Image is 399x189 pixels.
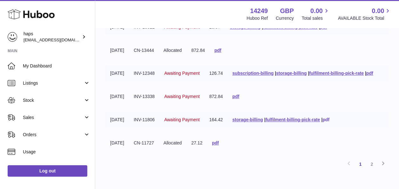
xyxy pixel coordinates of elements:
a: 1 [355,158,366,170]
a: fulfilment-billing-pick-rate [265,117,320,122]
a: pdf [212,140,219,145]
span: Usage [23,149,90,155]
span: My Dashboard [23,63,90,69]
td: INV-11806 [129,112,159,128]
td: INV-12348 [129,66,159,81]
a: pdf [366,71,373,76]
td: 126.74 [204,66,228,81]
span: 0.00 [372,7,384,15]
td: 872.84 [187,43,210,58]
span: [EMAIL_ADDRESS][DOMAIN_NAME] [23,37,93,42]
span: Awaiting Payment [164,24,200,30]
div: Huboo Ref [247,15,268,21]
span: Total sales [302,15,330,21]
div: Currency [276,15,294,21]
a: 0.00 Total sales [302,7,330,21]
span: | [264,117,265,122]
strong: GBP [280,7,294,15]
span: | [319,24,320,30]
span: Allocated [163,140,182,145]
img: internalAdmin-14249@internal.huboo.com [8,32,17,42]
a: 2 [366,158,377,170]
td: [DATE] [105,135,129,151]
span: | [275,71,276,76]
a: storage-billing [232,117,263,122]
a: storage-billing [276,71,307,76]
strong: 14249 [250,7,268,15]
span: Orders [23,132,83,138]
span: | [365,71,366,76]
a: pdf [320,24,327,30]
span: Awaiting Payment [164,94,200,99]
span: | [321,117,323,122]
td: 872.84 [204,89,228,104]
span: Listings [23,80,83,86]
span: Stock [23,97,83,103]
span: 0.00 [310,7,323,15]
span: Sales [23,115,83,121]
td: 164.42 [204,112,228,128]
a: subscription-billing [232,71,274,76]
a: storage-billing [230,24,260,30]
a: pdf [232,94,239,99]
td: [DATE] [105,43,129,58]
td: 27.12 [187,135,207,151]
span: | [308,71,309,76]
td: [DATE] [105,66,129,81]
td: INV-13338 [129,89,159,104]
a: 0.00 AVAILABLE Stock Total [338,7,391,21]
span: | [262,24,263,30]
a: fulfilment-billing-pick-rate [263,24,317,30]
div: haps [23,31,81,43]
td: CN-13444 [129,43,159,58]
span: Awaiting Payment [164,71,200,76]
a: pdf [214,48,221,53]
span: Awaiting Payment [164,117,200,122]
td: [DATE] [105,112,129,128]
a: Log out [8,165,87,177]
span: Allocated [163,48,182,53]
td: [DATE] [105,89,129,104]
a: pdf [323,117,329,122]
td: CN-11727 [129,135,159,151]
a: fulfilment-billing-pick-rate [309,71,364,76]
span: AVAILABLE Stock Total [338,15,391,21]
